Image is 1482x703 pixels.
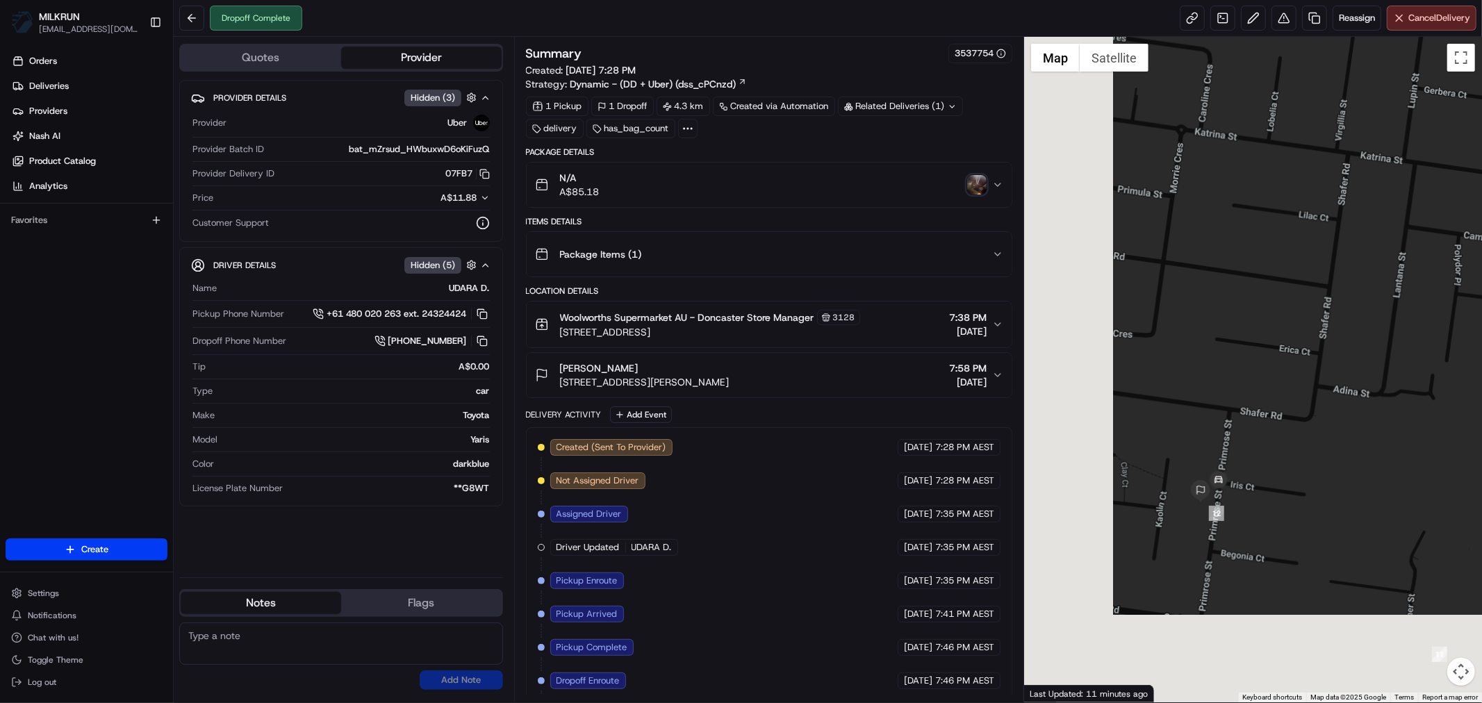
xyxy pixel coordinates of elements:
[1028,684,1073,702] a: Open this area in Google Maps (opens a new window)
[713,97,835,116] a: Created via Automation
[949,324,987,338] span: [DATE]
[6,672,167,692] button: Log out
[560,311,814,324] span: Woolworths Supermarket AU - Doncaster Store Manager
[368,192,490,204] button: A$11.88
[222,282,490,295] div: UDARA D.
[526,119,584,138] div: delivery
[560,361,639,375] span: [PERSON_NAME]
[1447,44,1475,72] button: Toggle fullscreen view
[191,86,491,109] button: Provider DetailsHidden (3)
[211,361,490,373] div: A$0.00
[935,441,994,454] span: 7:28 PM AEST
[904,441,932,454] span: [DATE]
[904,508,932,520] span: [DATE]
[526,77,747,91] div: Strategy:
[526,409,602,420] div: Delivery Activity
[192,458,214,470] span: Color
[935,541,994,554] span: 7:35 PM AEST
[192,167,274,180] span: Provider Delivery ID
[1080,44,1148,72] button: Show satellite imagery
[6,75,173,97] a: Deliveries
[181,592,341,614] button: Notes
[949,361,987,375] span: 7:58 PM
[192,433,217,446] span: Model
[1422,693,1478,701] a: Report a map error
[935,675,994,687] span: 7:46 PM AEST
[220,458,490,470] div: darkblue
[192,192,213,204] span: Price
[935,474,994,487] span: 7:28 PM AEST
[1408,12,1470,24] span: Cancel Delivery
[657,97,710,116] div: 4.3 km
[28,632,79,643] span: Chat with us!
[557,675,620,687] span: Dropoff Enroute
[935,574,994,587] span: 7:35 PM AEST
[6,150,173,172] a: Product Catalog
[374,333,490,349] a: [PHONE_NUMBER]
[388,335,467,347] span: [PHONE_NUMBER]
[28,588,59,599] span: Settings
[949,375,987,389] span: [DATE]
[838,97,963,116] div: Related Deliveries (1)
[6,584,167,603] button: Settings
[81,543,108,556] span: Create
[6,6,144,39] button: MILKRUNMILKRUN[EMAIL_ADDRESS][DOMAIN_NAME]
[448,117,468,129] span: Uber
[935,608,994,620] span: 7:41 PM AEST
[570,77,736,91] span: Dynamic - (DD + Uber) (dss_cPCnzd)
[1310,693,1386,701] span: Map data ©2025 Google
[404,89,480,106] button: Hidden (3)
[570,77,747,91] a: Dynamic - (DD + Uber) (dss_cPCnzd)
[28,610,76,621] span: Notifications
[904,675,932,687] span: [DATE]
[560,247,642,261] span: Package Items ( 1 )
[526,63,636,77] span: Created:
[313,306,490,322] a: +61 480 020 263 ext. 24324424
[473,115,490,131] img: uber-new-logo.jpeg
[1028,684,1073,702] img: Google
[557,608,618,620] span: Pickup Arrived
[441,192,477,204] span: A$11.88
[39,24,138,35] button: [EMAIL_ADDRESS][DOMAIN_NAME]
[446,167,490,180] button: 07FB7
[566,64,636,76] span: [DATE] 7:28 PM
[28,677,56,688] span: Log out
[560,375,730,389] span: [STREET_ADDRESS][PERSON_NAME]
[39,10,80,24] button: MILKRUN
[192,217,269,229] span: Customer Support
[526,286,1012,297] div: Location Details
[6,125,173,147] a: Nash AI
[935,508,994,520] span: 7:35 PM AEST
[557,541,620,554] span: Driver Updated
[526,216,1012,227] div: Items Details
[527,163,1012,207] button: N/AA$85.18photo_proof_of_delivery image
[29,130,60,142] span: Nash AI
[904,608,932,620] span: [DATE]
[1447,658,1475,686] button: Map camera controls
[218,385,490,397] div: car
[29,105,67,117] span: Providers
[527,301,1012,347] button: Woolworths Supermarket AU - Doncaster Store Manager3128[STREET_ADDRESS]7:38 PM[DATE]
[526,47,582,60] h3: Summary
[6,50,173,72] a: Orders
[526,97,588,116] div: 1 Pickup
[6,538,167,561] button: Create
[11,11,33,33] img: MILKRUN
[327,308,467,320] span: +61 480 020 263 ext. 24324424
[192,117,227,129] span: Provider
[191,254,491,276] button: Driver DetailsHidden (5)
[527,232,1012,276] button: Package Items (1)
[341,592,502,614] button: Flags
[526,147,1012,158] div: Package Details
[1333,6,1381,31] button: Reassign
[1242,693,1302,702] button: Keyboard shortcuts
[29,80,69,92] span: Deliveries
[29,180,67,192] span: Analytics
[955,47,1006,60] div: 3537754
[6,209,167,231] div: Favorites
[560,185,600,199] span: A$85.18
[610,406,672,423] button: Add Event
